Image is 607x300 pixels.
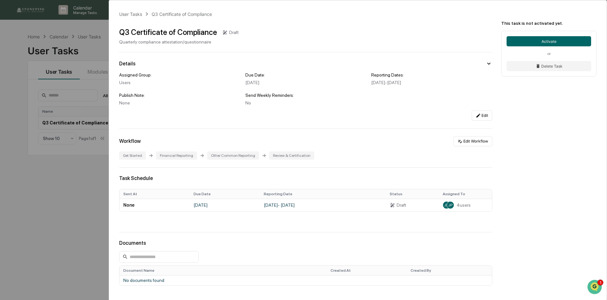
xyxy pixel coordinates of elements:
[190,199,260,211] td: [DATE]
[6,49,18,60] img: 1746055101610-c473b297-6a78-478c-a979-82029cc54cd1
[63,157,77,162] span: Pylon
[119,151,146,160] div: Get Started
[53,103,55,109] span: •
[119,175,492,181] div: Task Schedule
[13,49,25,60] img: 4531339965365_218c74b014194aa58b9b_72.jpg
[6,80,17,90] img: Mark Michael Astarita
[6,143,11,148] div: 🔎
[119,199,190,211] td: None
[20,86,51,91] span: [PERSON_NAME]
[245,80,366,85] div: [DATE]
[119,240,492,246] div: Documents
[269,151,314,160] div: Review & Certification
[99,69,116,77] button: See all
[52,130,79,136] span: Attestations
[108,50,116,58] button: Start new chat
[56,103,69,109] span: [DATE]
[454,136,492,146] button: Edit Workflow
[472,110,492,121] button: Edit
[119,266,327,275] th: Document Name
[56,86,69,91] span: [DATE]
[119,100,240,105] div: None
[587,279,604,296] iframe: Open customer support
[29,49,104,55] div: Start new chat
[327,266,407,275] th: Created At
[397,203,406,208] div: Draft
[507,61,591,71] button: Delete Task
[207,151,259,160] div: Other Common Reporting
[501,21,597,26] div: This task is not activated yet.
[386,189,439,199] th: Status
[44,127,81,139] a: 🗄️Attestations
[4,139,43,151] a: 🔎Data Lookup
[407,266,492,275] th: Created By
[13,87,18,92] img: 1746055101610-c473b297-6a78-478c-a979-82029cc54cd1
[6,97,17,108] img: Jack Rasmussen
[119,275,492,285] td: No documents found
[119,28,217,37] div: Q3 Certificate of Compliance
[448,203,453,207] span: JP
[152,11,212,17] div: Q3 Certificate of Compliance
[229,30,239,35] div: Draft
[119,80,240,85] div: Users
[507,36,591,46] button: Activate
[13,130,41,136] span: Preclearance
[29,55,87,60] div: We're available if you need us!
[507,51,591,56] div: or
[245,72,366,77] div: Due Date:
[119,11,142,17] div: User Tasks
[457,203,471,208] span: 4 users
[6,130,11,136] div: 🖐️
[13,142,40,148] span: Data Lookup
[260,189,386,199] th: Reporting Date
[53,86,55,91] span: •
[45,157,77,162] a: Powered byPylon
[156,151,197,160] div: Financial Reporting
[4,127,44,139] a: 🖐️Preclearance
[119,61,135,67] div: Details
[119,39,239,44] div: Quarterly compliance attestation/questionnaire
[245,100,366,105] div: No
[260,199,386,211] td: [DATE] - [DATE]
[444,203,449,207] span: JN
[190,189,260,199] th: Due Date
[119,93,240,98] div: Publish Note:
[20,103,51,109] span: [PERSON_NAME]
[245,93,366,98] div: Send Weekly Reminders:
[371,80,401,85] span: [DATE] - [DATE]
[119,72,240,77] div: Assigned Group:
[371,72,492,77] div: Reporting Dates:
[119,138,141,144] div: Workflow
[6,13,116,23] p: How can we help?
[6,70,43,76] div: Past conversations
[439,189,492,199] th: Assigned To
[119,189,190,199] th: Sent At
[46,130,51,136] div: 🗄️
[13,104,18,109] img: 1746055101610-c473b297-6a78-478c-a979-82029cc54cd1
